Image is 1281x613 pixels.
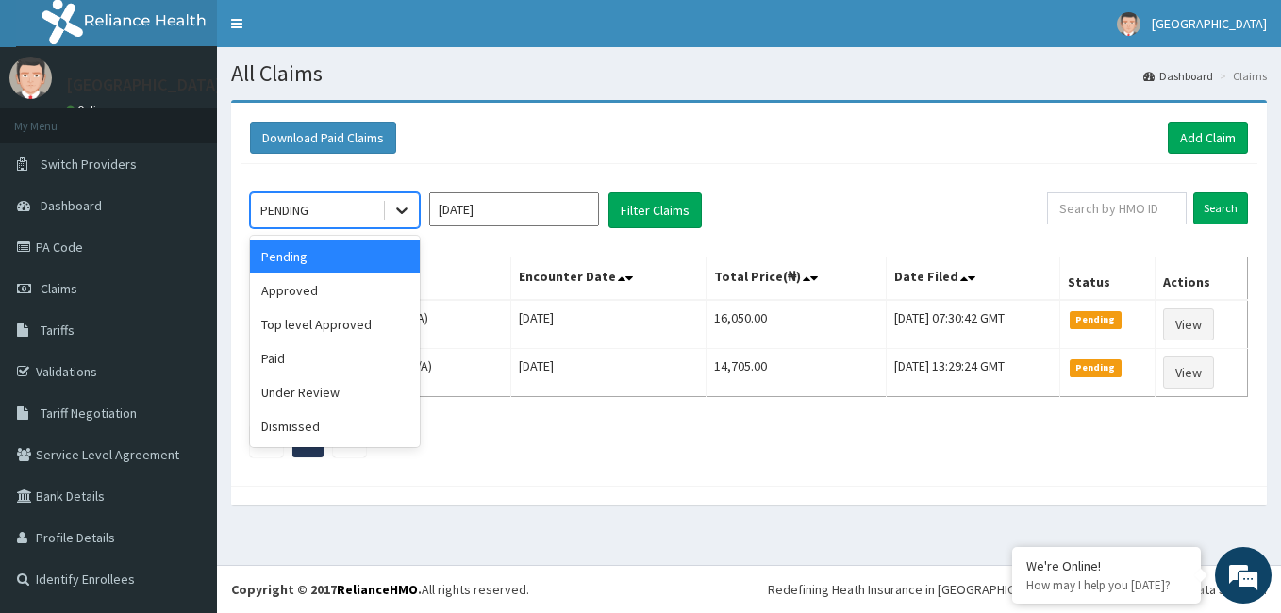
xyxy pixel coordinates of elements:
[41,197,102,214] span: Dashboard
[231,61,1267,86] h1: All Claims
[706,300,886,349] td: 16,050.00
[1060,257,1156,301] th: Status
[886,300,1059,349] td: [DATE] 07:30:42 GMT
[41,405,137,422] span: Tariff Negotiation
[41,280,77,297] span: Claims
[768,580,1267,599] div: Redefining Heath Insurance in [GEOGRAPHIC_DATA] using Telemedicine and Data Science!
[1047,192,1187,224] input: Search by HMO ID
[250,341,420,375] div: Paid
[511,257,706,301] th: Encounter Date
[1215,68,1267,84] li: Claims
[9,57,52,99] img: User Image
[1163,308,1214,340] a: View
[260,201,308,220] div: PENDING
[66,103,111,116] a: Online
[706,349,886,397] td: 14,705.00
[250,409,420,443] div: Dismissed
[1117,12,1140,36] img: User Image
[1143,68,1213,84] a: Dashboard
[109,186,260,376] span: We're online!
[886,257,1059,301] th: Date Filed
[41,322,75,339] span: Tariffs
[250,307,420,341] div: Top level Approved
[250,273,420,307] div: Approved
[250,240,420,273] div: Pending
[98,106,317,130] div: Chat with us now
[1026,577,1187,593] p: How may I help you today?
[429,192,599,226] input: Select Month and Year
[1070,359,1122,376] span: Pending
[1152,15,1267,32] span: [GEOGRAPHIC_DATA]
[511,300,706,349] td: [DATE]
[217,565,1281,613] footer: All rights reserved.
[706,257,886,301] th: Total Price(₦)
[9,411,359,477] textarea: Type your message and hit 'Enter'
[250,375,420,409] div: Under Review
[309,9,355,55] div: Minimize live chat window
[1070,311,1122,328] span: Pending
[1163,356,1214,389] a: View
[41,156,137,173] span: Switch Providers
[886,349,1059,397] td: [DATE] 13:29:24 GMT
[231,581,422,598] strong: Copyright © 2017 .
[35,94,76,141] img: d_794563401_company_1708531726252_794563401
[1156,257,1248,301] th: Actions
[1168,122,1248,154] a: Add Claim
[1193,192,1248,224] input: Search
[511,349,706,397] td: [DATE]
[337,581,418,598] a: RelianceHMO
[66,76,222,93] p: [GEOGRAPHIC_DATA]
[250,122,396,154] button: Download Paid Claims
[1026,557,1187,574] div: We're Online!
[608,192,702,228] button: Filter Claims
